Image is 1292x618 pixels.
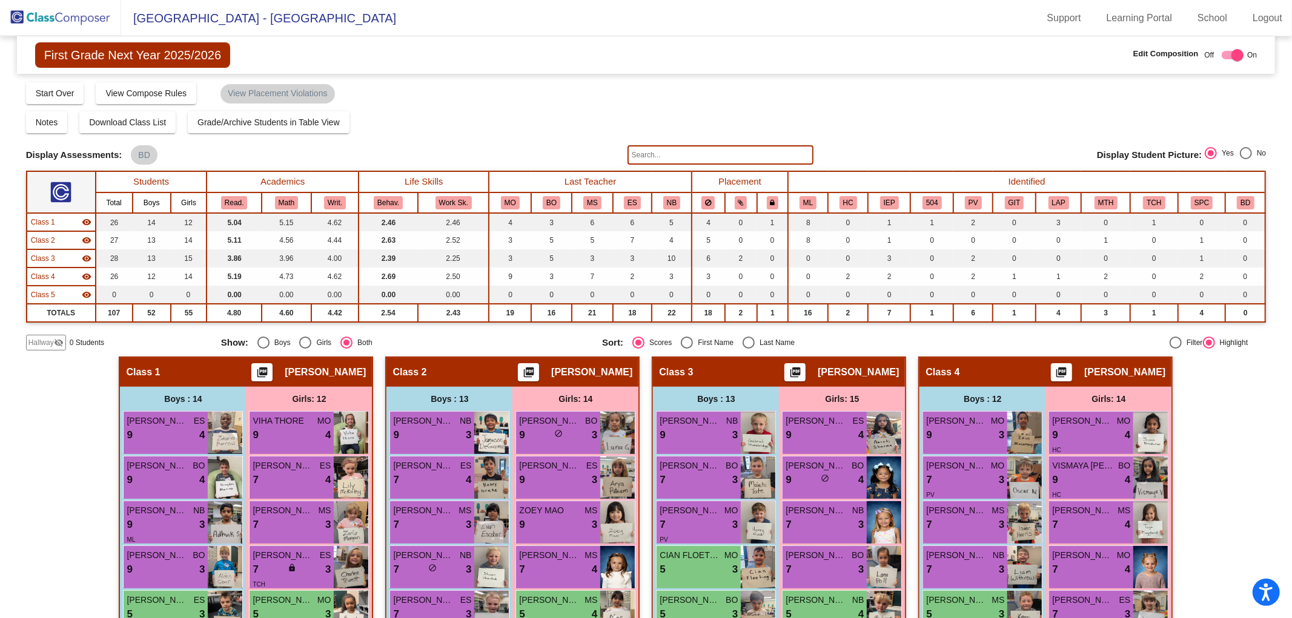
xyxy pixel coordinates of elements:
div: Yes [1217,148,1234,159]
th: Individualized Education Plan [868,192,910,213]
td: 2 [613,268,652,286]
td: 52 [133,304,171,322]
button: Writ. [324,196,346,209]
th: 504 Plan [910,192,953,213]
td: 1 [1081,231,1130,249]
span: Display Student Picture: [1097,150,1202,160]
td: 0 [828,231,869,249]
span: Sort: [602,337,623,348]
th: Placement [692,171,788,192]
mat-icon: visibility [82,235,91,245]
button: Math [275,196,298,209]
td: TOTALS [27,304,96,322]
span: Start Over [36,88,75,98]
td: 0 [788,268,828,286]
td: 5 [531,231,572,249]
td: 26 [96,213,133,231]
div: Both [353,337,373,348]
span: NB [460,415,471,427]
td: 0 [953,286,993,304]
span: [PERSON_NAME] [519,415,580,427]
td: 19 [489,304,531,322]
td: 2 [725,249,757,268]
span: View Compose Rules [105,88,187,98]
td: 0 [1130,249,1178,268]
td: 2.52 [418,231,489,249]
mat-radio-group: Select an option [221,337,593,349]
td: Colleen White - No Class Name [27,231,96,249]
td: 0 [1225,213,1265,231]
th: Birthday [1225,192,1265,213]
span: Class 3 [659,366,693,378]
td: 5.04 [207,213,262,231]
mat-icon: picture_as_pdf [255,366,270,383]
td: 6 [572,213,613,231]
button: View Compose Rules [96,82,196,104]
a: Learning Portal [1097,8,1182,28]
th: Math Pullout Support [1081,192,1130,213]
th: Multilingual English Learner [788,192,828,213]
th: Parent Volunteer [953,192,993,213]
td: 0 [757,249,788,268]
button: BO [543,196,560,209]
td: 0 [788,249,828,268]
button: Print Students Details [784,363,806,381]
button: Print Students Details [518,363,539,381]
td: 3 [531,213,572,231]
span: Off [1205,50,1214,61]
td: 10 [652,249,692,268]
span: Edit Composition [1133,48,1199,60]
button: PV [965,196,982,209]
td: 3 [489,231,531,249]
button: Print Students Details [251,363,273,381]
td: 2.54 [359,304,418,322]
td: 2.25 [418,249,489,268]
mat-chip: View Placement Violations [220,84,334,104]
td: 1 [1178,249,1226,268]
td: 0 [1036,231,1081,249]
td: 4.00 [311,249,359,268]
th: Bethany Obieglo [531,192,572,213]
td: 8 [788,213,828,231]
td: 0 [953,231,993,249]
td: 2.43 [418,304,489,322]
span: VIHA THORE [253,415,313,427]
td: 0 [725,231,757,249]
button: GIT [1005,196,1024,209]
span: [PERSON_NAME] [127,415,187,427]
button: LAP [1049,196,1069,209]
td: 0 [788,286,828,304]
th: Girls [171,192,207,213]
td: 0 [757,286,788,304]
td: 12 [133,268,171,286]
div: Last Name [755,337,795,348]
span: [PERSON_NAME] [393,415,454,427]
td: 0 [531,286,572,304]
td: 15 [171,249,207,268]
span: Class 4 [31,271,55,282]
th: Keep with students [725,192,757,213]
th: Last Teacher [489,171,692,192]
td: 0 [828,213,869,231]
td: 2 [868,268,910,286]
td: Karen Margett - No Class Name [27,268,96,286]
td: 0.00 [418,286,489,304]
td: 1 [757,213,788,231]
button: HC [840,196,857,209]
th: Keep away students [692,192,725,213]
div: Girls [311,337,331,348]
div: Boys : 13 [653,387,779,411]
span: 0 Students [70,337,104,348]
td: 0 [1225,286,1265,304]
span: Class 2 [393,366,426,378]
button: Work Sk. [436,196,472,209]
td: 0 [993,249,1036,268]
td: 2 [725,304,757,322]
button: Download Class List [79,111,176,133]
td: 9 [489,268,531,286]
td: 0 [1130,286,1178,304]
td: 0 [910,249,953,268]
th: Boys [133,192,171,213]
th: Mackenzie Osterhues [489,192,531,213]
td: 0 [1225,231,1265,249]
